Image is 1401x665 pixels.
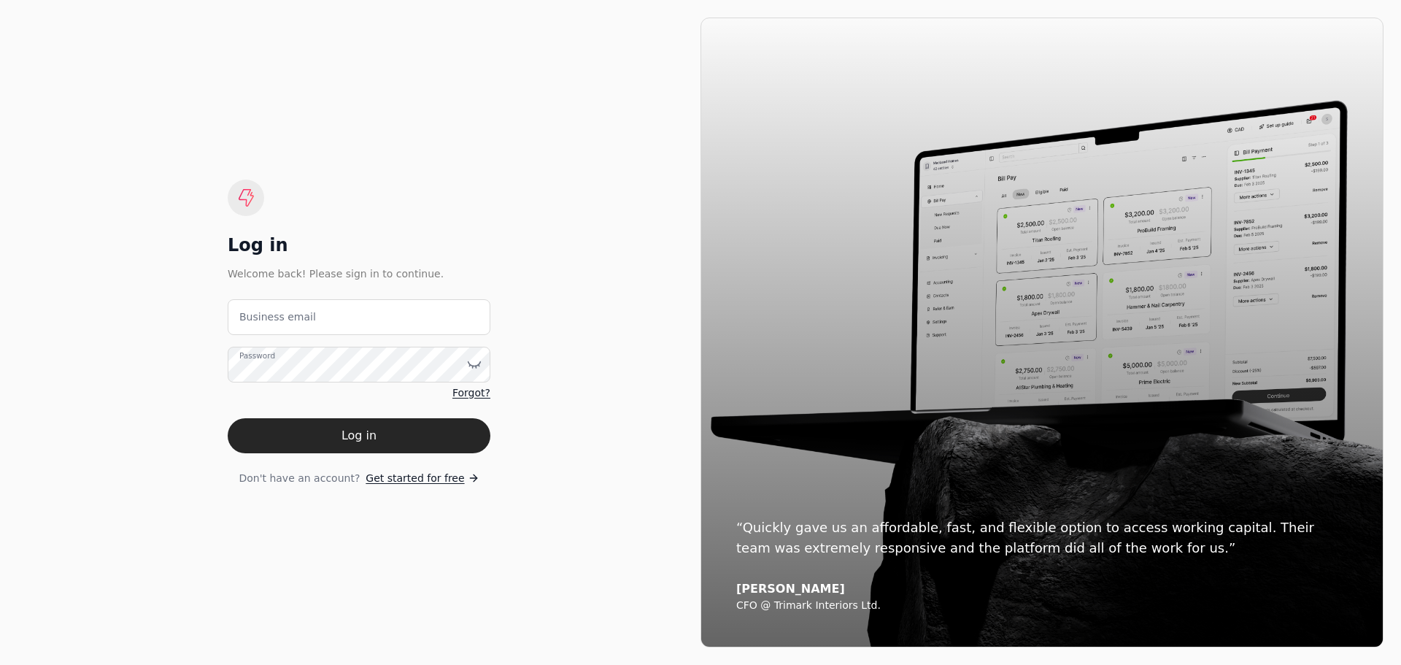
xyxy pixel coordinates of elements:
span: Get started for free [366,471,464,486]
div: Log in [228,234,490,257]
div: [PERSON_NAME] [736,582,1348,596]
button: Log in [228,418,490,453]
a: Get started for free [366,471,479,486]
a: Forgot? [452,385,490,401]
span: Don't have an account? [239,471,360,486]
div: Welcome back! Please sign in to continue. [228,266,490,282]
label: Password [239,350,275,361]
div: “Quickly gave us an affordable, fast, and flexible option to access working capital. Their team w... [736,518,1348,558]
div: CFO @ Trimark Interiors Ltd. [736,599,1348,612]
label: Business email [239,310,316,325]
